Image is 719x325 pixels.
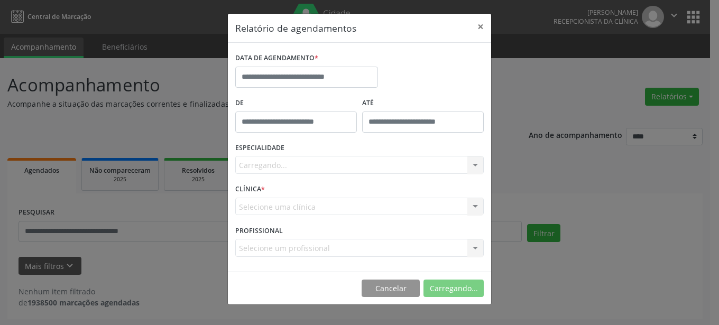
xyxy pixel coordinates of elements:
h5: Relatório de agendamentos [235,21,356,35]
label: DATA DE AGENDAMENTO [235,50,318,67]
label: ATÉ [362,95,484,112]
button: Close [470,14,491,40]
label: PROFISSIONAL [235,222,283,239]
button: Carregando... [423,280,484,298]
label: CLÍNICA [235,181,265,198]
label: ESPECIALIDADE [235,140,284,156]
label: De [235,95,357,112]
button: Cancelar [362,280,420,298]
